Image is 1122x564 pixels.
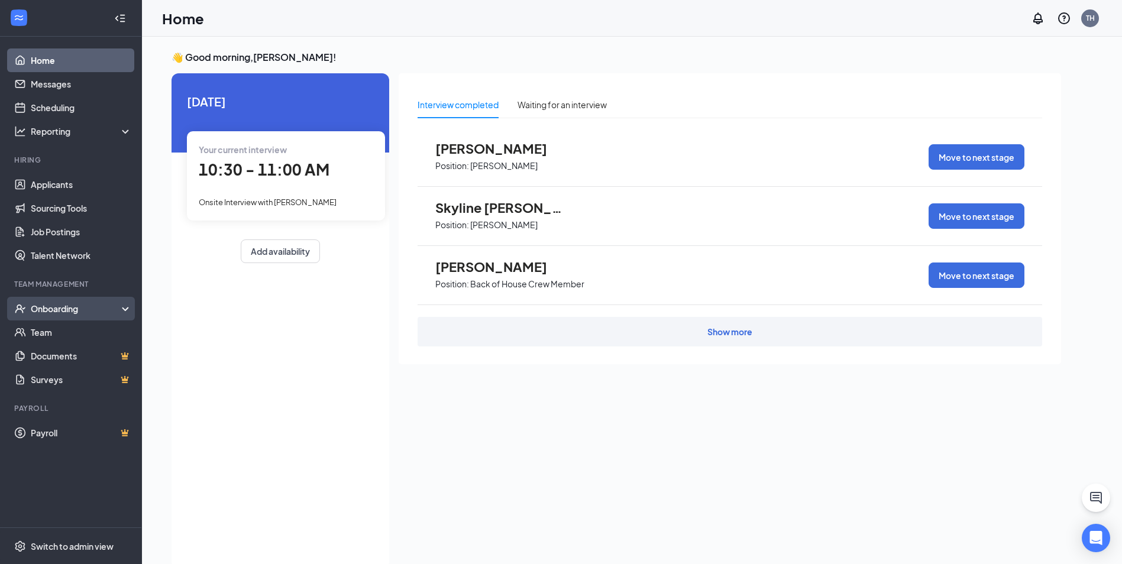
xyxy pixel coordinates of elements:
a: Job Postings [31,220,132,244]
p: [PERSON_NAME] [470,160,538,171]
a: PayrollCrown [31,421,132,445]
span: [PERSON_NAME] [435,141,565,156]
a: Talent Network [31,244,132,267]
svg: WorkstreamLogo [13,12,25,24]
p: Position: [435,219,469,231]
button: Move to next stage [929,144,1024,170]
div: Team Management [14,279,130,289]
a: Applicants [31,173,132,196]
div: Open Intercom Messenger [1082,524,1110,552]
svg: ChatActive [1089,491,1103,505]
div: Hiring [14,155,130,165]
a: Messages [31,72,132,96]
div: Interview completed [418,98,499,111]
p: Back of House Crew Member [470,278,584,290]
div: Payroll [14,403,130,413]
div: Onboarding [31,303,122,315]
button: Move to next stage [929,203,1024,229]
a: Home [31,48,132,72]
a: Sourcing Tools [31,196,132,220]
svg: Settings [14,540,26,552]
svg: Notifications [1031,11,1045,25]
div: Reporting [31,125,132,137]
a: DocumentsCrown [31,344,132,368]
p: [PERSON_NAME] [470,219,538,231]
span: Your current interview [199,144,287,155]
h3: 👋 Good morning, [PERSON_NAME] ! [172,51,1061,64]
a: Team [31,320,132,344]
div: TH [1086,13,1095,23]
div: Show more [707,326,752,338]
svg: Analysis [14,125,26,137]
svg: Collapse [114,12,126,24]
a: SurveysCrown [31,368,132,391]
button: Add availability [241,239,320,263]
p: Position: [435,278,469,290]
div: Switch to admin view [31,540,114,552]
span: Skyline [PERSON_NAME] [435,200,565,215]
svg: QuestionInfo [1057,11,1071,25]
h1: Home [162,8,204,28]
span: Onsite Interview with [PERSON_NAME] [199,197,337,207]
span: [PERSON_NAME] [435,259,565,274]
div: Waiting for an interview [518,98,607,111]
button: ChatActive [1082,484,1110,512]
p: Position: [435,160,469,171]
button: Move to next stage [929,262,1024,288]
a: Scheduling [31,96,132,119]
span: [DATE] [187,92,374,111]
span: 10:30 - 11:00 AM [199,160,329,179]
svg: UserCheck [14,303,26,315]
